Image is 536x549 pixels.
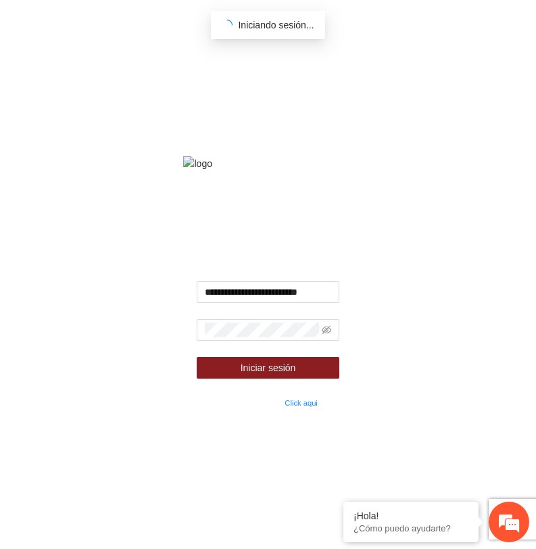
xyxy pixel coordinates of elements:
[183,156,352,171] img: logo
[197,357,339,379] button: Iniciar sesión
[70,69,227,87] div: Chatee con nosotros ahora
[238,20,314,30] span: Iniciando sesión...
[197,399,318,407] small: ¿Olvidaste tu contraseña?
[7,369,258,416] textarea: Escriba su mensaje y pulse “Intro”
[241,360,296,375] span: Iniciar sesión
[285,399,318,407] a: Click aqui
[180,190,356,245] strong: Fondo de financiamiento de proyectos para la prevención y fortalecimiento de instituciones de seg...
[354,523,468,533] p: ¿Cómo puedo ayudarte?
[78,181,187,317] span: Estamos en línea.
[243,259,293,270] strong: Bienvenido
[222,7,254,39] div: Minimizar ventana de chat en vivo
[322,325,331,335] span: eye-invisible
[222,19,234,31] span: loading
[354,510,468,521] div: ¡Hola!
